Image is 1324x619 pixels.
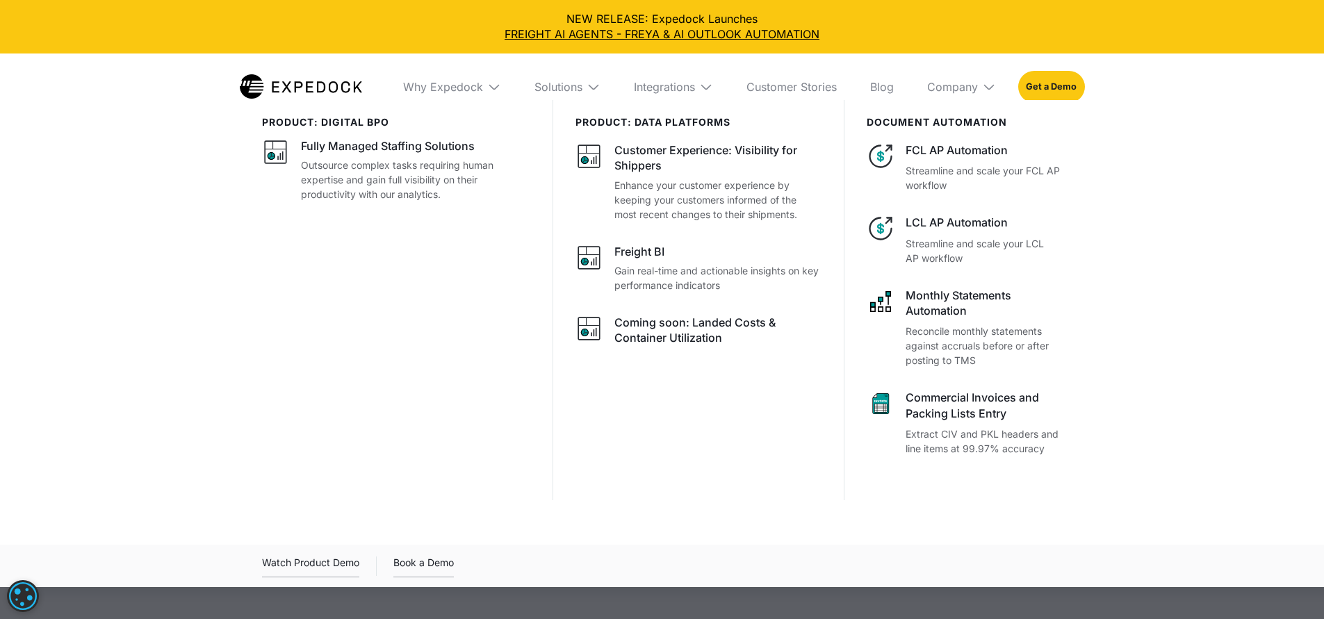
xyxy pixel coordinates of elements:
[906,163,1062,192] p: Streamline and scale your FCL AP workflow
[575,142,822,222] a: Customer Experience: Visibility for ShippersEnhance your customer experience by keeping your cust...
[403,80,483,94] div: Why Expedock
[906,236,1062,265] p: Streamline and scale your LCL AP workflow
[735,53,848,120] a: Customer Stories
[623,53,724,120] div: Integrations
[575,117,822,129] div: PRODUCT: data platforms
[301,158,531,201] p: Outsource complex tasks requiring human expertise and gain full visibility on their productivity ...
[1018,71,1084,103] a: Get a Demo
[634,80,695,94] div: Integrations
[262,117,531,129] div: product: digital bpo
[575,315,822,350] a: Coming soon: Landed Costs & Container Utilization
[916,53,1007,120] div: Company
[393,554,454,577] a: Book a Demo
[906,215,1062,230] div: LCL AP Automation
[927,80,978,94] div: Company
[859,53,905,120] a: Blog
[523,53,612,120] div: Solutions
[906,288,1062,319] div: Monthly Statements Automation
[392,53,512,120] div: Why Expedock
[867,215,1062,265] a: LCL AP AutomationStreamline and scale your LCL AP workflow
[301,138,475,154] div: Fully Managed Staffing Solutions
[867,390,1062,456] a: Commercial Invoices and Packing Lists EntryExtract CIV and PKL headers and line items at 99.97% a...
[906,390,1062,421] div: Commercial Invoices and Packing Lists Entry
[534,80,582,94] div: Solutions
[262,138,531,201] a: Fully Managed Staffing SolutionsOutsource complex tasks requiring human expertise and gain full v...
[614,315,822,346] div: Coming soon: Landed Costs & Container Utilization
[11,11,1313,42] div: NEW RELEASE: Expedock Launches
[11,26,1313,42] a: FREIGHT AI AGENTS - FREYA & AI OUTLOOK AUTOMATION
[575,244,822,292] a: Freight BIGain real-time and actionable insights on key performance indicators
[614,178,822,222] p: Enhance your customer experience by keeping your customers informed of the most recent changes to...
[906,142,1062,158] div: FCL AP Automation
[1086,469,1324,619] iframe: Chat Widget
[262,554,359,577] div: Watch Product Demo
[614,263,822,292] p: Gain real-time and actionable insights on key performance indicators
[614,142,822,174] div: Customer Experience: Visibility for Shippers
[906,324,1062,368] p: Reconcile monthly statements against accruals before or after posting to TMS
[906,427,1062,456] p: Extract CIV and PKL headers and line items at 99.97% accuracy
[867,288,1062,368] a: Monthly Statements AutomationReconcile monthly statements against accruals before or after postin...
[867,142,1062,192] a: FCL AP AutomationStreamline and scale your FCL AP workflow
[867,117,1062,129] div: document automation
[614,244,664,259] div: Freight BI
[262,554,359,577] a: open lightbox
